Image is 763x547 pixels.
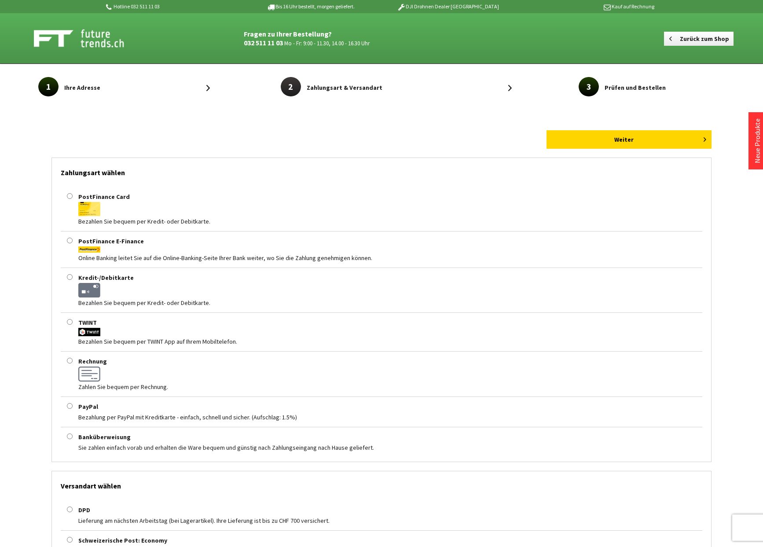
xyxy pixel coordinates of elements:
[379,1,517,12] p: DJI Drohnen Dealer [GEOGRAPHIC_DATA]
[78,246,100,253] img: postfinance-e-finance.svg
[547,130,712,149] button: Weiter
[517,1,654,12] p: Kauf auf Rechnung
[78,274,134,282] label: Kredit-/Debitkarte
[78,202,100,216] img: postfinance-card.svg
[78,193,130,201] label: PostFinance Card
[281,77,301,96] span: 2
[664,32,734,46] a: Zurück zum Shop
[78,237,144,245] label: PostFinance E-Finance
[78,367,100,382] img: invoice.svg
[61,158,702,183] h3: Zahlungsart wählen
[78,336,702,347] div: Bezahlen Sie bequem per TWINT App auf Ihrem Mobiltelefon.
[244,38,283,47] a: 032 511 11 03
[78,216,702,227] div: Bezahlen Sie bequem per Kredit- oder Debitkarte.
[78,319,97,327] label: TWINT
[64,82,100,93] span: Ihre Adresse
[78,403,98,411] label: PayPal
[78,433,131,441] label: Banküberweisung
[78,328,100,336] img: twint.svg
[242,1,379,12] p: Bis 16 Uhr bestellt, morgen geliefert.
[307,82,382,93] span: Zahlungsart & Versandart
[78,382,702,392] div: Zahlen Sie bequem per Rechnung.
[78,506,90,514] label: DPD
[579,77,599,96] span: 3
[244,29,332,38] strong: Fragen zu Ihrer Bestellung?
[284,40,370,47] small: Mo - Fr: 9:00 - 11.30, 14.00 - 16.30 Uhr
[104,1,242,12] p: Hotline 032 511 11 03
[61,471,702,496] h3: Versandart wählen
[61,515,702,526] div: Lieferung am nächsten Arbeitstag (bei Lagerartikel). Ihre Lieferung ist bis zu CHF 700 versichert.
[61,442,702,453] div: Sie zahlen einfach vorab und erhalten die Ware bequem und günstig nach Zahlungseingang nach Hause...
[78,297,702,308] div: Bezahlen Sie bequem per Kredit- oder Debitkarte.
[78,536,167,544] label: Schweizerische Post: Economy
[78,357,107,365] label: Rechnung
[605,82,666,93] span: Prüfen und Bestellen
[78,253,702,263] div: Online Banking leitet Sie auf die Online-Banking-Seite Ihrer Bank weiter, wo Sie die Zahlung gene...
[753,118,762,163] a: Neue Produkte
[78,283,100,297] img: credit-debit-card.svg
[34,27,143,49] img: Shop Futuretrends - zur Startseite wechseln
[61,412,702,422] div: Bezahlung per PayPal mit Kreditkarte - einfach, schnell und sicher. (Aufschlag: 1.5%)
[34,27,202,49] a: Shop Futuretrends - zur Startseite wechseln
[38,77,59,96] span: 1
